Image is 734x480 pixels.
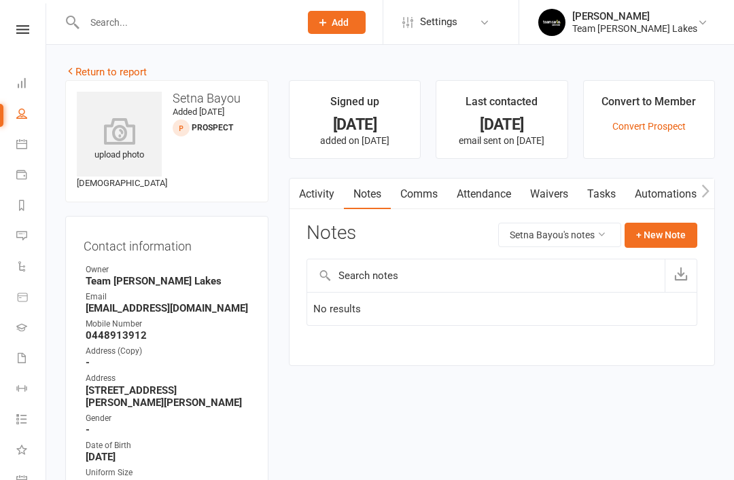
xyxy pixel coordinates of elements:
strong: [EMAIL_ADDRESS][DOMAIN_NAME] [86,302,250,314]
p: email sent on [DATE] [449,135,555,146]
div: [DATE] [302,117,408,132]
time: Added [DATE] [173,107,224,117]
img: thumb_image1603260965.png [538,9,565,36]
a: Payments [16,161,47,191]
button: + New Note [625,223,697,247]
div: Last contacted [466,93,538,117]
h3: Setna Bayou [77,92,257,105]
div: Address (Copy) [86,345,250,358]
strong: [DATE] [86,451,250,463]
a: Notes [344,179,391,210]
a: Activity [290,179,344,210]
strong: 0448913912 [86,329,250,341]
div: Gender [86,412,250,425]
a: Attendance [447,179,521,210]
button: Add [308,11,366,34]
span: [DEMOGRAPHIC_DATA] [77,178,167,188]
a: People [16,100,47,130]
div: Team [PERSON_NAME] Lakes [572,22,697,35]
span: Settings [420,7,457,37]
p: added on [DATE] [302,135,408,146]
div: [DATE] [449,117,555,132]
a: Dashboard [16,69,47,100]
input: Search notes [307,259,665,292]
h3: Contact information [84,234,250,253]
div: Date of Birth [86,439,250,452]
strong: [STREET_ADDRESS][PERSON_NAME][PERSON_NAME] [86,384,250,409]
div: upload photo [77,117,162,162]
a: Automations [625,179,706,210]
div: Owner [86,263,250,276]
td: No results [307,292,697,326]
a: Calendar [16,130,47,161]
div: Uniform Size [86,466,250,479]
div: [PERSON_NAME] [572,10,697,22]
h3: Notes [307,223,356,247]
div: Email [86,291,250,303]
strong: - [86,356,250,369]
strong: - [86,424,250,436]
a: What's New [16,436,47,466]
a: Product Sales [16,283,47,314]
div: Convert to Member [601,93,696,117]
button: Setna Bayou's notes [498,223,621,247]
a: Reports [16,191,47,222]
div: Address [86,372,250,385]
snap: prospect [192,123,233,132]
div: Mobile Number [86,318,250,331]
a: Tasks [578,179,625,210]
a: Comms [391,179,447,210]
input: Search... [80,13,290,32]
a: Convert Prospect [612,121,686,132]
a: Waivers [521,179,578,210]
div: Signed up [330,93,379,117]
span: Add [332,17,349,28]
strong: Team [PERSON_NAME] Lakes [86,275,250,287]
a: Return to report [65,66,147,78]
